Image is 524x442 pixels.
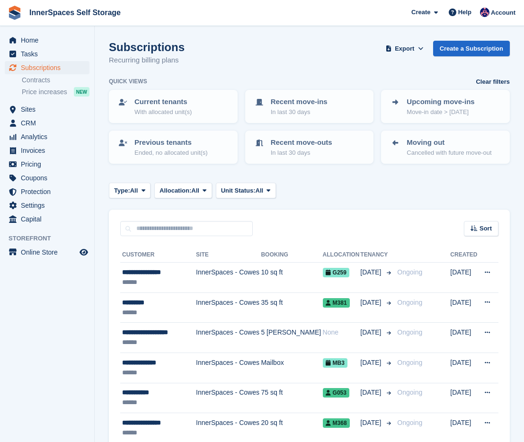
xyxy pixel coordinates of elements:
p: Current tenants [134,97,192,107]
td: InnerSpaces - Cowes [196,383,261,413]
td: InnerSpaces - Cowes [196,292,261,323]
span: Analytics [21,130,78,143]
span: Ongoing [397,299,422,306]
a: Recent move-outs In last 30 days [246,132,373,163]
a: menu [5,246,89,259]
span: Settings [21,199,78,212]
a: menu [5,199,89,212]
td: [DATE] [450,263,478,293]
span: G259 [323,268,349,277]
td: 10 sq ft [261,263,322,293]
span: [DATE] [360,298,383,308]
span: Capital [21,212,78,226]
span: Type: [114,186,130,195]
button: Allocation: All [154,183,212,198]
a: menu [5,171,89,185]
td: [DATE] [450,383,478,413]
span: [DATE] [360,267,383,277]
span: Ongoing [397,419,422,426]
th: Tenancy [360,248,393,263]
span: Unit Status: [221,186,256,195]
th: Created [450,248,478,263]
button: Export [384,41,426,56]
a: Recent move-ins In last 30 days [246,91,373,122]
td: InnerSpaces - Cowes [196,323,261,353]
p: Cancelled with future move-out [407,148,491,158]
span: Ongoing [397,328,422,336]
td: [DATE] [450,353,478,383]
span: Invoices [21,144,78,157]
div: None [323,327,361,337]
span: Online Store [21,246,78,259]
span: All [191,186,199,195]
span: Ongoing [397,268,422,276]
p: In last 30 days [271,107,328,117]
th: Site [196,248,261,263]
p: Upcoming move-ins [407,97,474,107]
span: [DATE] [360,388,383,398]
td: InnerSpaces - Cowes [196,263,261,293]
a: menu [5,34,89,47]
p: Ended, no allocated unit(s) [134,148,208,158]
a: Create a Subscription [433,41,510,56]
span: Sort [480,224,492,233]
span: Home [21,34,78,47]
a: menu [5,130,89,143]
p: Recent move-ins [271,97,328,107]
span: Ongoing [397,359,422,366]
span: All [256,186,264,195]
span: Export [395,44,414,53]
a: Contracts [22,76,89,85]
th: Allocation [323,248,361,263]
span: Protection [21,185,78,198]
button: Unit Status: All [216,183,276,198]
img: stora-icon-8386f47178a22dfd0bd8f6a31ec36ba5ce8667c1dd55bd0f319d3a0aa187defe.svg [8,6,22,20]
a: InnerSpaces Self Storage [26,5,124,20]
td: 5 [PERSON_NAME] [261,323,322,353]
span: Ongoing [397,389,422,396]
span: Create [411,8,430,17]
p: With allocated unit(s) [134,107,192,117]
a: menu [5,212,89,226]
th: Customer [120,248,196,263]
p: Previous tenants [134,137,208,148]
span: [DATE] [360,358,383,368]
p: Recent move-outs [271,137,332,148]
td: [DATE] [450,323,478,353]
span: Coupons [21,171,78,185]
button: Type: All [109,183,151,198]
a: Upcoming move-ins Move-in date > [DATE] [382,91,509,122]
span: Price increases [22,88,67,97]
img: Dominic Hampson [480,8,489,17]
span: CRM [21,116,78,130]
td: Mailbox [261,353,322,383]
th: Booking [261,248,322,263]
a: Price increases NEW [22,87,89,97]
span: Account [491,8,515,18]
span: Help [458,8,471,17]
a: menu [5,144,89,157]
span: Pricing [21,158,78,171]
p: Moving out [407,137,491,148]
a: menu [5,103,89,116]
span: M368 [323,418,350,428]
a: Current tenants With allocated unit(s) [110,91,237,122]
a: menu [5,158,89,171]
a: menu [5,47,89,61]
p: In last 30 days [271,148,332,158]
a: menu [5,116,89,130]
span: Tasks [21,47,78,61]
span: Storefront [9,234,94,243]
a: Clear filters [476,77,510,87]
span: All [130,186,138,195]
td: 75 sq ft [261,383,322,413]
span: MB3 [323,358,347,368]
a: Preview store [78,247,89,258]
div: NEW [74,87,89,97]
h6: Quick views [109,77,147,86]
a: menu [5,61,89,74]
span: [DATE] [360,327,383,337]
span: Subscriptions [21,61,78,74]
span: [DATE] [360,418,383,428]
h1: Subscriptions [109,41,185,53]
